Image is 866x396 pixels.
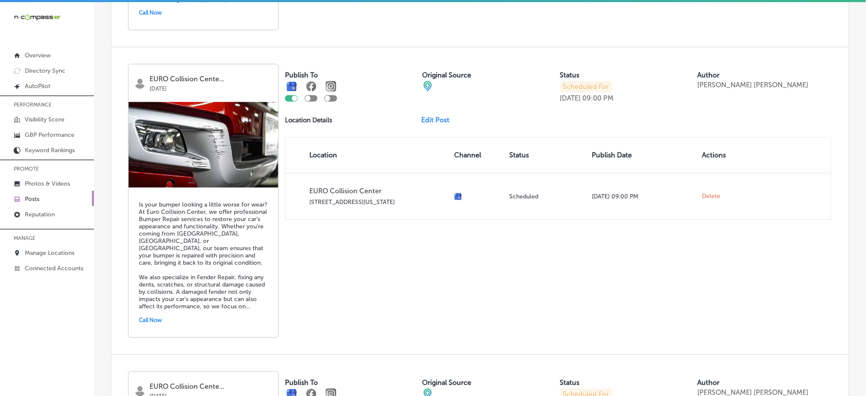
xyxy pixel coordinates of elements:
[25,147,75,154] p: Keyword Rankings
[699,138,743,173] th: Actions
[25,180,70,187] p: Photos & Videos
[560,81,612,93] p: Scheduled For
[150,383,272,391] p: EURO Collision Cente...
[697,379,719,387] label: Author
[423,81,433,92] img: cba84b02adce74ede1fb4a8549a95eca.png
[309,199,447,206] p: [STREET_ADDRESS][US_STATE]
[25,83,50,90] p: AutoPilot
[150,83,272,92] p: [DATE]
[423,379,472,387] label: Original Source
[135,78,145,89] img: logo
[309,187,447,195] p: EURO Collision Center
[25,211,55,218] p: Reputation
[506,138,588,173] th: Status
[560,95,581,103] p: [DATE]
[285,138,451,173] th: Location
[14,13,61,21] img: 660ab0bf-5cc7-4cb8-ba1c-48b5ae0f18e60NCTV_CLogo_TV_Black_-500x88.png
[25,265,83,272] p: Connected Accounts
[129,102,278,188] img: ab3676d1-1cc1-47bd-b2ac-8fe2fd2eabf9paintless-dent-repair-euro-collision-center-highlands-r.jpg
[25,67,65,74] p: Directory Sync
[150,76,272,83] p: EURO Collision Cente...
[139,201,268,310] h5: Is your bumper looking a little worse for wear? At Euro Collision Center, we offer professional B...
[583,95,614,103] p: 09:00 PM
[423,71,472,80] label: Original Source
[560,71,580,80] label: Status
[285,117,332,124] p: Location Details
[422,116,457,124] a: Edit Post
[702,193,720,201] span: Delete
[25,195,39,203] p: Posts
[285,71,318,80] label: Publish To
[25,131,74,139] p: GBP Performance
[560,379,580,387] label: Status
[697,81,808,89] p: [PERSON_NAME] [PERSON_NAME]
[697,71,719,80] label: Author
[25,52,50,59] p: Overview
[451,138,506,173] th: Channel
[509,193,585,201] p: Scheduled
[25,116,65,123] p: Visibility Score
[25,249,74,257] p: Manage Locations
[588,138,699,173] th: Publish Date
[592,193,695,201] p: [DATE] 09:00 PM
[285,379,318,387] label: Publish To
